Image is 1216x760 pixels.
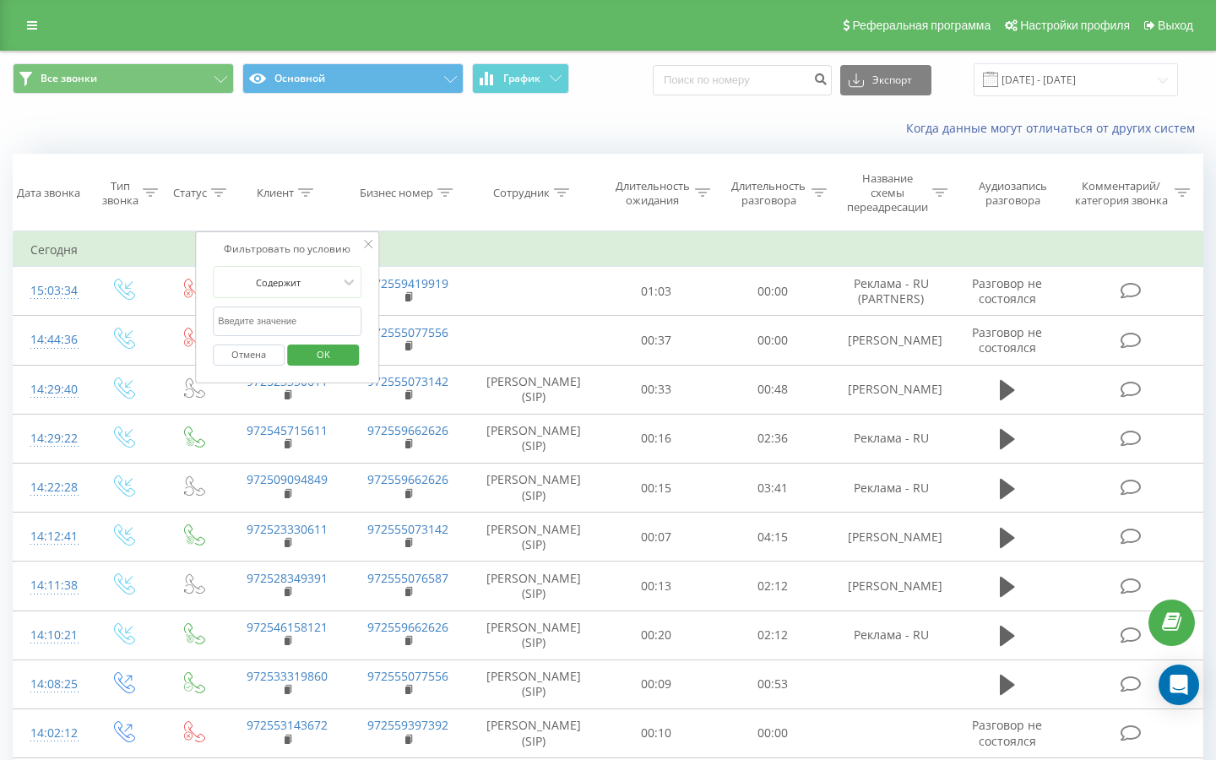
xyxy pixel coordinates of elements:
[614,179,692,208] div: Длительность ожидания
[367,521,448,537] a: 972555073142
[30,422,71,455] div: 14:29:22
[714,267,831,316] td: 00:00
[831,611,952,660] td: Реклама - RU
[714,464,831,513] td: 03:41
[173,186,207,200] div: Статус
[213,307,361,336] input: Введите значение
[41,72,97,85] span: Все звонки
[714,708,831,757] td: 00:00
[300,341,347,367] span: OK
[840,65,931,95] button: Экспорт
[972,275,1042,307] span: Разговор не состоялся
[30,323,71,356] div: 14:44:36
[13,63,234,94] button: Все звонки
[469,611,599,660] td: [PERSON_NAME] (SIP)
[599,316,715,365] td: 00:37
[30,717,71,750] div: 14:02:12
[846,171,928,214] div: Название схемы переадресации
[599,513,715,562] td: 00:07
[367,275,448,291] a: 972559419919
[599,562,715,611] td: 00:13
[17,186,80,200] div: Дата звонка
[367,570,448,586] a: 972555076587
[493,186,550,200] div: Сотрудник
[469,513,599,562] td: [PERSON_NAME] (SIP)
[213,345,285,366] button: Отмена
[1159,665,1199,705] div: Open Intercom Messenger
[831,513,952,562] td: [PERSON_NAME]
[1020,19,1130,32] span: Настройки профиля
[247,570,328,586] a: 972528349391
[469,708,599,757] td: [PERSON_NAME] (SIP)
[367,471,448,487] a: 972559662626
[30,274,71,307] div: 15:03:34
[469,464,599,513] td: [PERSON_NAME] (SIP)
[247,471,328,487] a: 972509094849
[852,19,991,32] span: Реферальная программа
[967,179,1059,208] div: Аудиозапись разговора
[30,668,71,701] div: 14:08:25
[730,179,807,208] div: Длительность разговора
[503,73,540,84] span: График
[714,414,831,463] td: 02:36
[599,365,715,414] td: 00:33
[247,422,328,438] a: 972545715611
[469,660,599,708] td: [PERSON_NAME] (SIP)
[30,373,71,406] div: 14:29:40
[469,414,599,463] td: [PERSON_NAME] (SIP)
[247,619,328,635] a: 972546158121
[367,619,448,635] a: 972559662626
[30,471,71,504] div: 14:22:28
[831,414,952,463] td: Реклама - RU
[472,63,569,94] button: График
[831,316,952,365] td: [PERSON_NAME]
[367,324,448,340] a: 972555077556
[247,668,328,684] a: 972533319860
[599,267,715,316] td: 01:03
[599,464,715,513] td: 00:15
[1072,179,1170,208] div: Комментарий/категория звонка
[831,267,952,316] td: Реклама - RU (PARTNERS)
[714,316,831,365] td: 00:00
[972,324,1042,356] span: Разговор не состоялся
[30,569,71,602] div: 14:11:38
[287,345,359,366] button: OK
[30,619,71,652] div: 14:10:21
[831,365,952,414] td: [PERSON_NAME]
[367,373,448,389] a: 972555073142
[469,365,599,414] td: [PERSON_NAME] (SIP)
[714,562,831,611] td: 02:12
[469,562,599,611] td: [PERSON_NAME] (SIP)
[831,464,952,513] td: Реклама - RU
[14,233,1203,267] td: Сегодня
[247,521,328,537] a: 972523330611
[1158,19,1193,32] span: Выход
[247,717,328,733] a: 972553143672
[102,179,138,208] div: Тип звонка
[653,65,832,95] input: Поиск по номеру
[906,120,1203,136] a: Когда данные могут отличаться от других систем
[714,611,831,660] td: 02:12
[831,562,952,611] td: [PERSON_NAME]
[242,63,464,94] button: Основной
[599,414,715,463] td: 00:16
[714,513,831,562] td: 04:15
[714,365,831,414] td: 00:48
[360,186,433,200] div: Бизнес номер
[972,717,1042,748] span: Разговор не состоялся
[367,668,448,684] a: 972555077556
[257,186,294,200] div: Клиент
[714,660,831,708] td: 00:53
[367,717,448,733] a: 972559397392
[213,241,361,258] div: Фильтровать по условию
[599,708,715,757] td: 00:10
[367,422,448,438] a: 972559662626
[599,611,715,660] td: 00:20
[30,520,71,553] div: 14:12:41
[599,660,715,708] td: 00:09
